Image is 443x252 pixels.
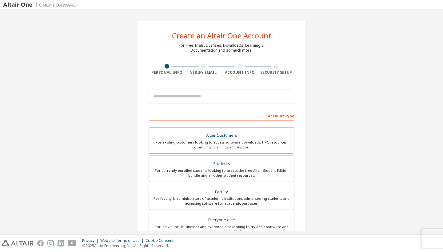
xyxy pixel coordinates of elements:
[82,238,100,243] div: Privacy
[153,196,290,206] div: For faculty & administrators of academic institutions administering students and accessing softwa...
[221,70,258,75] div: Account Info
[179,43,264,53] div: For Free Trials, Licenses, Downloads, Learning & Documentation and so much more.
[153,216,290,224] div: Everyone else
[153,168,290,178] div: For currently enrolled students looking to access the free Altair Student Edition bundle and all ...
[149,70,185,75] div: Personal Info
[172,32,271,39] div: Create an Altair One Account
[3,2,80,8] img: Altair One
[153,131,290,140] div: Altair Customers
[37,240,44,246] img: facebook.svg
[146,238,177,243] div: Cookie Consent
[47,240,54,246] img: instagram.svg
[258,70,295,75] div: Security Setup
[100,238,146,243] div: Website Terms of Use
[153,159,290,168] div: Students
[82,243,177,248] p: © 2025 Altair Engineering, Inc. All Rights Reserved.
[68,240,77,246] img: youtube.svg
[2,240,34,246] img: altair_logo.svg
[153,224,290,234] div: For individuals, businesses and everyone else looking to try Altair software and explore our prod...
[153,188,290,196] div: Faculty
[58,240,64,246] img: linkedin.svg
[153,140,290,150] div: For existing customers looking to access software downloads, HPC resources, community, trainings ...
[149,111,294,120] div: Account Type
[185,70,222,75] div: Verify Email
